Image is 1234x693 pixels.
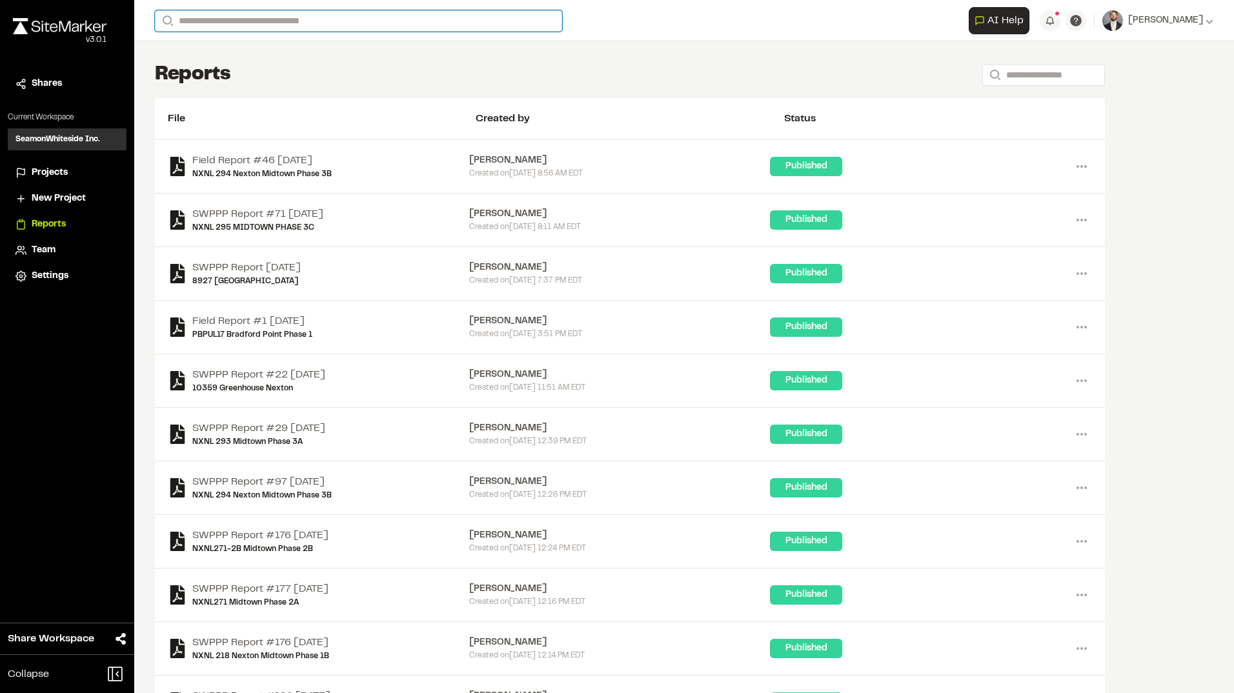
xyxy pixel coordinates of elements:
[469,314,771,328] div: [PERSON_NAME]
[192,168,332,180] a: NXNL 294 Nexton Midtown Phase 3B
[469,636,771,650] div: [PERSON_NAME]
[13,34,106,46] div: Oh geez...please don't...
[8,667,49,682] span: Collapse
[192,543,329,555] a: NXNL271-2B Midtown Phase 2B
[770,532,842,551] div: Published
[15,269,119,283] a: Settings
[469,368,771,382] div: [PERSON_NAME]
[469,436,771,447] div: Created on [DATE] 12:39 PM EDT
[15,77,119,91] a: Shares
[192,650,329,662] a: NXNL 218 Nexton Midtown Phase 1B
[192,474,332,490] a: SWPPP Report #97 [DATE]
[469,543,771,554] div: Created on [DATE] 12:24 PM EDT
[192,383,325,394] a: 10359 Greenhouse Nexton
[192,276,301,287] a: 8927 [GEOGRAPHIC_DATA]
[469,582,771,596] div: [PERSON_NAME]
[770,425,842,444] div: Published
[469,650,771,661] div: Created on [DATE] 12:14 PM EDT
[192,581,329,597] a: SWPPP Report #177 [DATE]
[770,157,842,176] div: Published
[192,490,332,501] a: NXNL 294 Nexton Midtown Phase 3B
[8,112,126,123] p: Current Workspace
[192,421,325,436] a: SWPPP Report #29 [DATE]
[168,111,476,126] div: File
[8,631,94,647] span: Share Workspace
[969,7,1035,34] div: Open AI Assistant
[32,269,68,283] span: Settings
[469,489,771,501] div: Created on [DATE] 12:26 PM EDT
[770,585,842,605] div: Published
[192,367,325,383] a: SWPPP Report #22 [DATE]
[192,260,301,276] a: SWPPP Report [DATE]
[987,13,1024,28] span: AI Help
[770,317,842,337] div: Published
[469,475,771,489] div: [PERSON_NAME]
[969,7,1029,34] button: Open AI Assistant
[155,62,231,88] h1: Reports
[469,382,771,394] div: Created on [DATE] 11:51 AM EDT
[32,77,62,91] span: Shares
[32,243,56,257] span: Team
[32,192,86,206] span: New Project
[192,329,312,341] a: PBPUL17 Bradford Point Phase 1
[32,166,68,180] span: Projects
[770,478,842,497] div: Published
[469,596,771,608] div: Created on [DATE] 12:16 PM EDT
[192,314,312,329] a: Field Report #1 [DATE]
[1102,10,1213,31] button: [PERSON_NAME]
[469,275,771,286] div: Created on [DATE] 7:37 PM EDT
[15,243,119,257] a: Team
[469,261,771,275] div: [PERSON_NAME]
[469,528,771,543] div: [PERSON_NAME]
[15,217,119,232] a: Reports
[15,134,100,145] h3: SeamonWhiteside Inc.
[192,597,329,608] a: NXNL271 Midtown Phase 2A
[155,10,178,32] button: Search
[469,421,771,436] div: [PERSON_NAME]
[770,210,842,230] div: Published
[784,111,1092,126] div: Status
[982,65,1006,86] button: Search
[469,168,771,179] div: Created on [DATE] 8:56 AM EDT
[192,206,323,222] a: SWPPP Report #71 [DATE]
[469,221,771,233] div: Created on [DATE] 8:11 AM EDT
[192,153,332,168] a: Field Report #46 [DATE]
[15,192,119,206] a: New Project
[1102,10,1123,31] img: User
[192,635,329,650] a: SWPPP Report #176 [DATE]
[770,264,842,283] div: Published
[192,528,329,543] a: SWPPP Report #176 [DATE]
[770,371,842,390] div: Published
[770,639,842,658] div: Published
[192,436,325,448] a: NXNL 293 Midtown Phase 3A
[15,166,119,180] a: Projects
[469,207,771,221] div: [PERSON_NAME]
[13,18,106,34] img: rebrand.png
[476,111,784,126] div: Created by
[32,217,66,232] span: Reports
[192,222,323,234] a: NXNL 295 MIDTOWN PHASE 3C
[469,328,771,340] div: Created on [DATE] 3:51 PM EDT
[1128,14,1203,28] span: [PERSON_NAME]
[469,154,771,168] div: [PERSON_NAME]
